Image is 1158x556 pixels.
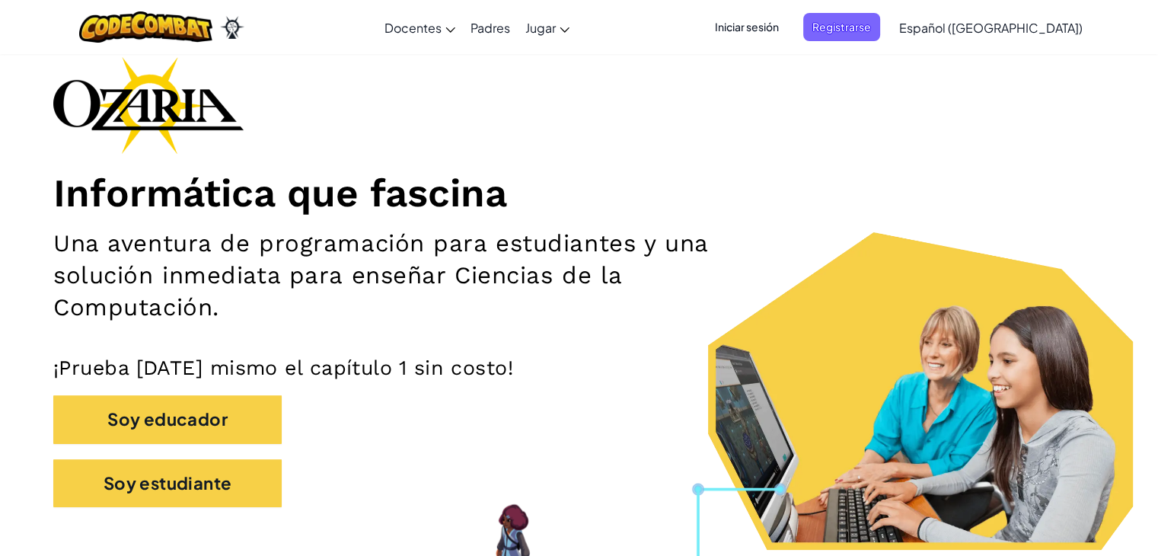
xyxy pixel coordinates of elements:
[53,56,244,154] img: Ozaria branding logo
[53,459,282,507] button: Soy estudiante
[463,7,518,48] a: Padres
[53,228,758,324] h2: Una aventura de programación para estudiantes y una solución inmediata para enseñar Ciencias de l...
[518,7,577,48] a: Jugar
[220,16,244,39] img: Ozaria
[525,20,556,36] span: Jugar
[384,20,442,36] span: Docentes
[53,355,1105,380] p: ¡Prueba [DATE] mismo el capítulo 1 sin costo!
[706,13,788,41] button: Iniciar sesión
[377,7,463,48] a: Docentes
[53,169,1105,216] h1: Informática que fascina
[803,13,880,41] button: Registrarse
[892,7,1090,48] a: Español ([GEOGRAPHIC_DATA])
[899,20,1083,36] span: Español ([GEOGRAPHIC_DATA])
[79,11,212,43] img: CodeCombat logo
[53,395,282,443] button: Soy educador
